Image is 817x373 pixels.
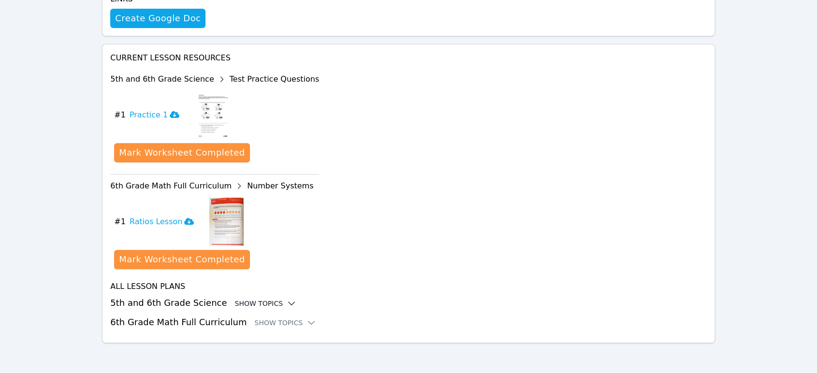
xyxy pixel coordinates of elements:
[119,253,245,266] div: Mark Worksheet Completed
[235,299,297,308] button: Show Topics
[114,216,126,228] span: # 1
[209,198,244,246] img: Ratios Lesson
[114,109,126,121] span: # 1
[254,318,316,328] button: Show Topics
[110,72,319,87] div: 5th and 6th Grade Science Test Practice Questions
[110,52,707,64] h4: Current Lesson Resources
[110,316,707,329] h3: 6th Grade Math Full Curriculum
[110,296,707,310] h3: 5th and 6th Grade Science
[114,250,249,269] button: Mark Worksheet Completed
[114,198,202,246] button: #1Ratios Lesson
[110,178,319,194] div: 6th Grade Math Full Curriculum Number Systems
[119,146,245,159] div: Mark Worksheet Completed
[110,9,205,28] button: Create Google Doc
[114,143,249,162] button: Mark Worksheet Completed
[130,216,194,228] h3: Ratios Lesson
[130,109,179,121] h3: Practice 1
[114,91,187,139] button: #1Practice 1
[110,281,707,292] h4: All Lesson Plans
[115,12,201,25] span: Create Google Doc
[195,91,232,139] img: Practice 1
